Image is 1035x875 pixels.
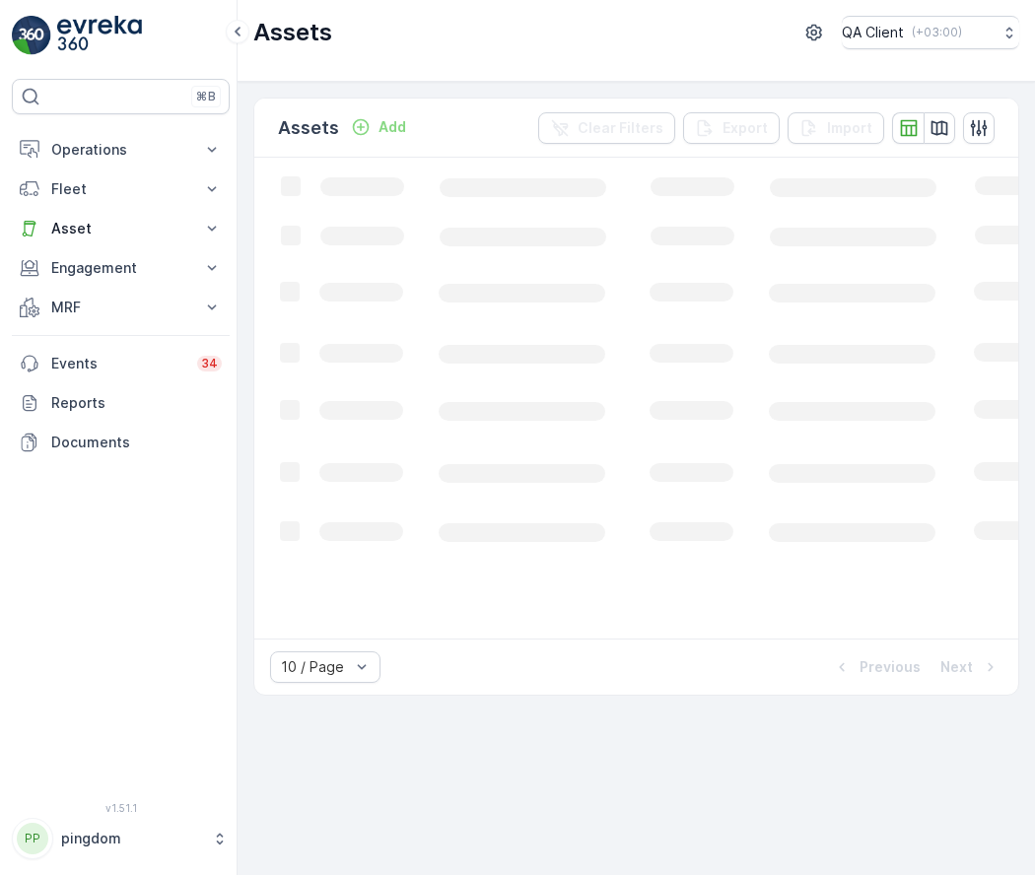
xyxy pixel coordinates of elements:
[278,114,339,142] p: Assets
[860,657,921,677] p: Previous
[17,823,48,854] div: PP
[12,248,230,288] button: Engagement
[827,118,872,138] p: Import
[12,802,230,814] span: v 1.51.1
[12,209,230,248] button: Asset
[61,829,202,848] p: pingdom
[343,115,414,139] button: Add
[12,169,230,209] button: Fleet
[938,655,1002,679] button: Next
[51,354,185,373] p: Events
[830,655,923,679] button: Previous
[57,16,142,55] img: logo_light-DOdMpM7g.png
[788,112,884,144] button: Import
[12,16,51,55] img: logo
[253,17,332,48] p: Assets
[12,288,230,327] button: MRF
[683,112,780,144] button: Export
[51,393,222,413] p: Reports
[12,818,230,859] button: PPpingdom
[12,344,230,383] a: Events34
[12,383,230,423] a: Reports
[51,433,222,452] p: Documents
[940,657,973,677] p: Next
[51,258,190,278] p: Engagement
[51,179,190,199] p: Fleet
[51,298,190,317] p: MRF
[578,118,663,138] p: Clear Filters
[379,117,406,137] p: Add
[842,16,1019,49] button: QA Client(+03:00)
[538,112,675,144] button: Clear Filters
[201,356,218,371] p: 34
[842,23,904,42] p: QA Client
[12,423,230,462] a: Documents
[912,25,962,40] p: ( +03:00 )
[723,118,768,138] p: Export
[51,219,190,238] p: Asset
[51,140,190,160] p: Operations
[196,89,216,104] p: ⌘B
[12,130,230,169] button: Operations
